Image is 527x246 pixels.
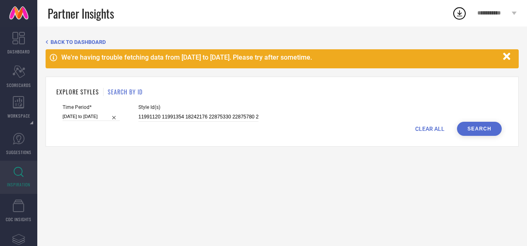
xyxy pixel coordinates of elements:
span: INSPIRATION [7,181,30,188]
div: Back TO Dashboard [46,39,519,45]
div: Open download list [452,6,467,21]
span: Time Period* [63,104,120,110]
input: Select time period [63,112,120,121]
span: WORKSPACE [7,113,30,119]
span: CDC INSIGHTS [6,216,31,222]
span: DASHBOARD [7,48,30,55]
span: Style Id(s) [138,104,259,110]
button: Search [457,122,502,136]
span: BACK TO DASHBOARD [51,39,106,45]
h1: EXPLORE STYLES [56,87,99,96]
input: Enter comma separated style ids e.g. 12345, 67890 [138,112,259,122]
span: Partner Insights [48,5,114,22]
div: We're having trouble fetching data from [DATE] to [DATE]. Please try after sometime. [61,53,499,61]
h1: SEARCH BY ID [108,87,143,96]
span: CLEAR ALL [415,125,445,132]
span: SCORECARDS [7,82,31,88]
span: SUGGESTIONS [6,149,31,155]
